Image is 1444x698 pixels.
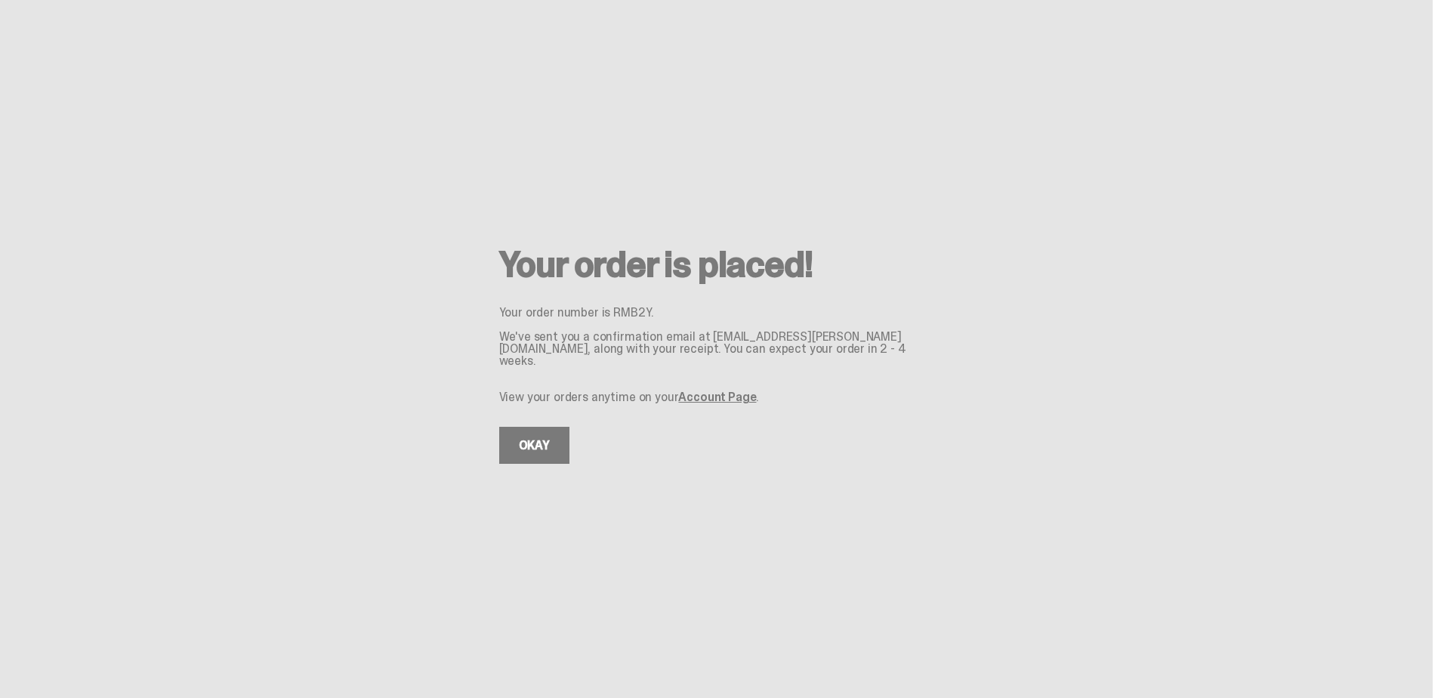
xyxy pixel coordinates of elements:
p: We've sent you a confirmation email at [EMAIL_ADDRESS][PERSON_NAME][DOMAIN_NAME], along with your... [499,331,934,367]
p: Your order number is RMB2Y. [499,307,934,319]
a: Account Page [678,389,756,405]
p: View your orders anytime on your . [499,391,934,403]
a: OKAY [499,427,569,464]
h2: Your order is placed! [499,246,934,283]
